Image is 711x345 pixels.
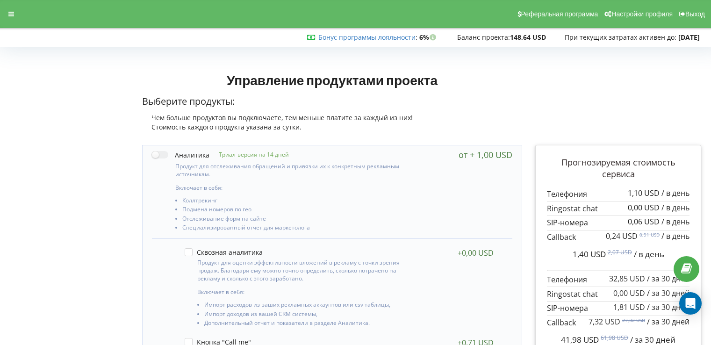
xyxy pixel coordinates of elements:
li: Специализированный отчет для маркетолога [182,224,404,233]
span: / в день [661,231,689,241]
p: Триал-версия на 14 дней [209,151,289,158]
div: Open Intercom Messenger [679,292,702,315]
span: При текущих затратах активен до: [565,33,676,42]
li: Дополнительный отчет и показатели в разделе Аналитика. [204,320,401,329]
div: Чем больше продуктов вы подключаете, тем меньше платите за каждый из них! [142,113,523,122]
div: +0,00 USD [458,248,494,258]
span: Настройки профиля [611,10,673,18]
li: Отслеживание форм на сайте [182,216,404,224]
h1: Управление продуктами проекта [142,72,523,88]
p: Callback [547,232,689,243]
p: Callback [547,317,689,328]
span: / за 30 дней [647,302,689,312]
p: Ringostat chat [547,203,689,214]
a: Бонус программы лояльности [318,33,416,42]
span: / в день [661,216,689,227]
span: / за 30 дней [647,273,689,284]
p: Включает в себя: [175,184,404,192]
sup: 2,07 USD [608,248,632,256]
span: / в день [661,188,689,198]
p: Продукт для оценки эффективности вложений в рекламу с точки зрения продаж. Благодаря ему можно то... [197,259,401,282]
span: / за 30 дней [630,334,675,345]
sup: 27,32 USD [622,317,645,323]
span: 0,00 USD [613,288,645,298]
span: Реферальная программа [521,10,598,18]
span: / за 30 дней [647,316,689,327]
span: 0,00 USD [628,202,660,213]
p: Выберите продукты: [142,95,523,108]
sup: 0,91 USD [639,231,660,238]
sup: 61,98 USD [601,334,628,342]
span: / за 30 дней [647,288,689,298]
p: SIP-номера [547,303,689,314]
span: 0,24 USD [606,231,638,241]
span: 1,10 USD [628,188,660,198]
li: Импорт доходов из вашей CRM системы, [204,311,401,320]
p: Телефония [547,274,689,285]
span: 0,06 USD [628,216,660,227]
p: Включает в себя: [197,288,401,296]
span: 1,40 USD [573,249,606,259]
span: Выход [685,10,705,18]
span: 32,85 USD [609,273,645,284]
p: Прогнозируемая стоимость сервиса [547,157,689,180]
span: 1,81 USD [613,302,645,312]
li: Коллтрекинг [182,197,404,206]
span: 7,32 USD [589,316,620,327]
li: Импорт расходов из ваших рекламных аккаунтов или csv таблицы, [204,302,401,310]
span: / в день [634,249,664,259]
span: : [318,33,417,42]
strong: 6% [419,33,438,42]
div: от + 1,00 USD [459,150,512,159]
label: Сквозная аналитика [185,248,263,256]
div: Стоимость каждого продукта указана за сутки. [142,122,523,132]
p: Продукт для отслеживания обращений и привязки их к конкретным рекламным источникам. [175,162,404,178]
p: SIP-номера [547,217,689,228]
li: Подмена номеров по гео [182,206,404,215]
p: Ringostat chat [547,289,689,300]
strong: [DATE] [678,33,700,42]
span: / в день [661,202,689,213]
label: Аналитика [152,150,209,160]
p: Телефония [547,189,689,200]
span: 41,98 USD [561,334,599,345]
strong: 148,64 USD [510,33,546,42]
span: Баланс проекта: [457,33,510,42]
